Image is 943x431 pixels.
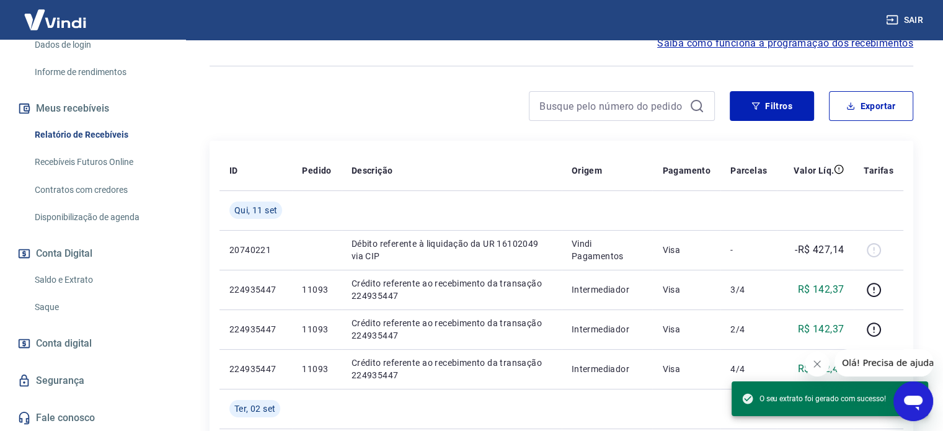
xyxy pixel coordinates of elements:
a: Recebíveis Futuros Online [30,149,170,175]
p: Pagamento [662,164,711,177]
span: Ter, 02 set [234,402,275,415]
span: Olá! Precisa de ajuda? [7,9,104,19]
p: 2/4 [730,323,767,335]
a: Disponibilização de agenda [30,205,170,230]
p: R$ 142,37 [798,282,844,297]
p: R$ 142,40 [798,362,844,376]
a: Relatório de Recebíveis [30,122,170,148]
button: Filtros [730,91,814,121]
span: Qui, 11 set [234,204,277,216]
p: ID [229,164,238,177]
a: Saldo e Extrato [30,267,170,293]
p: 224935447 [229,363,282,375]
p: Visa [662,363,711,375]
iframe: Mensagem da empresa [835,349,933,376]
p: Pedido [302,164,331,177]
img: Vindi [15,1,95,38]
iframe: Fechar mensagem [805,352,830,376]
span: Conta digital [36,335,92,352]
p: 11093 [302,323,331,335]
p: Intermediador [572,323,643,335]
p: Descrição [352,164,393,177]
p: Intermediador [572,363,643,375]
p: 11093 [302,363,331,375]
p: 224935447 [229,283,282,296]
p: Parcelas [730,164,767,177]
a: Informe de rendimentos [30,60,170,85]
p: 224935447 [229,323,282,335]
a: Saque [30,295,170,320]
span: O seu extrato foi gerado com sucesso! [742,393,886,405]
p: R$ 142,37 [798,322,844,337]
p: Tarifas [864,164,893,177]
p: 4/4 [730,363,767,375]
button: Exportar [829,91,913,121]
p: - [730,244,767,256]
p: Valor Líq. [794,164,834,177]
a: Saiba como funciona a programação dos recebimentos [657,36,913,51]
iframe: Botão para abrir a janela de mensagens [893,381,933,421]
p: -R$ 427,14 [795,242,844,257]
button: Conta Digital [15,240,170,267]
a: Conta digital [15,330,170,357]
a: Contratos com credores [30,177,170,203]
p: Visa [662,323,711,335]
p: Crédito referente ao recebimento da transação 224935447 [352,357,552,381]
button: Meus recebíveis [15,95,170,122]
p: Vindi Pagamentos [572,238,643,262]
p: Intermediador [572,283,643,296]
p: 11093 [302,283,331,296]
p: Origem [572,164,602,177]
p: Débito referente à liquidação da UR 16102049 via CIP [352,238,552,262]
a: Segurança [15,367,170,394]
a: Dados de login [30,32,170,58]
button: Sair [883,9,928,32]
p: Crédito referente ao recebimento da transação 224935447 [352,317,552,342]
input: Busque pelo número do pedido [539,97,684,115]
p: Visa [662,283,711,296]
p: Visa [662,244,711,256]
p: 3/4 [730,283,767,296]
p: Crédito referente ao recebimento da transação 224935447 [352,277,552,302]
p: 20740221 [229,244,282,256]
